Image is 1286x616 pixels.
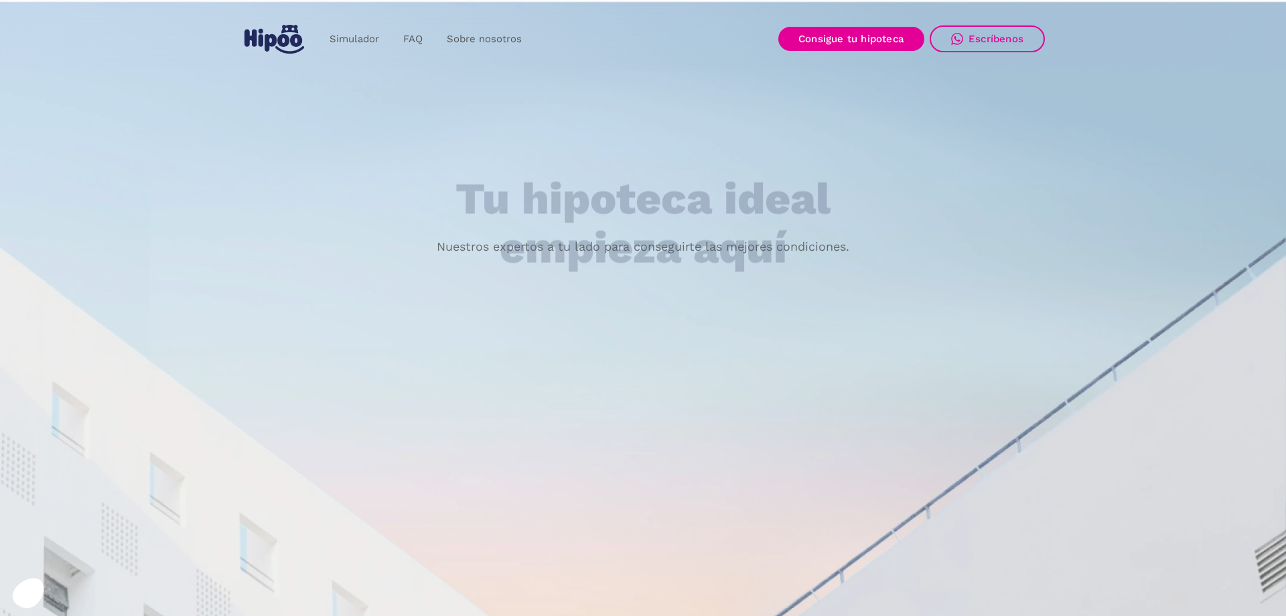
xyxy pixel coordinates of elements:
a: FAQ [391,26,435,52]
a: home [241,19,307,59]
a: Sobre nosotros [435,26,534,52]
h1: Tu hipoteca ideal empieza aquí [389,175,897,272]
a: Simulador [317,26,391,52]
div: Escríbenos [969,33,1023,45]
a: Consigue tu hipoteca [778,27,924,51]
a: Escríbenos [930,25,1045,52]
